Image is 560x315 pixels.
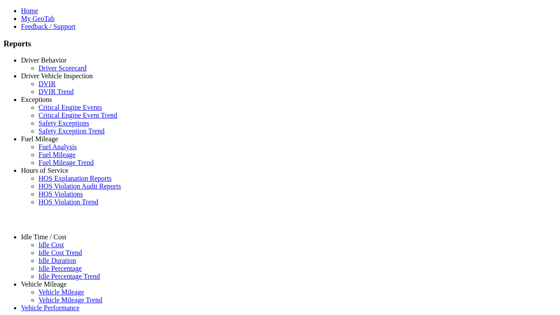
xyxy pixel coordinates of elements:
a: Fuel Mileage [38,151,76,158]
a: Vehicle Mileage Trend [38,296,102,304]
a: Vehicle Mileage [21,280,66,288]
a: Driver Behavior [21,56,66,64]
a: HOS Violation Audit Reports [38,182,121,190]
h3: Reports [3,39,556,49]
a: Vehicle Mileage [38,288,84,296]
a: Fuel Mileage Trend [38,159,94,166]
a: Home [21,7,38,14]
a: Hours of Service [21,167,68,174]
a: Driver Scorecard [38,64,87,72]
a: HOS Explanation Reports [38,175,112,182]
a: Safety Exceptions [38,119,89,127]
a: Safety Exception Trend [38,127,105,135]
a: My GeoTab [21,15,55,22]
a: Idle Cost Trend [38,249,82,256]
a: Driver Vehicle Inspection [21,72,93,80]
a: Fuel Mileage [21,135,58,143]
a: HOS Violations [38,190,83,198]
a: Vehicle Performance [21,304,80,311]
a: Feedback / Support [21,23,75,30]
a: HOS Violation Trend [38,198,98,206]
a: Critical Engine Events [38,104,102,111]
a: Idle Percentage [38,265,82,272]
a: DVIR Trend [38,88,73,95]
a: Idle Duration [38,257,76,264]
a: Idle Time / Cost [21,233,66,241]
a: Fuel Analysis [38,143,77,150]
a: Idle Cost [38,241,64,248]
a: Exceptions [21,96,52,103]
a: Critical Engine Event Trend [38,112,117,119]
a: DVIR [38,80,56,87]
a: Idle Percentage Trend [38,273,100,280]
